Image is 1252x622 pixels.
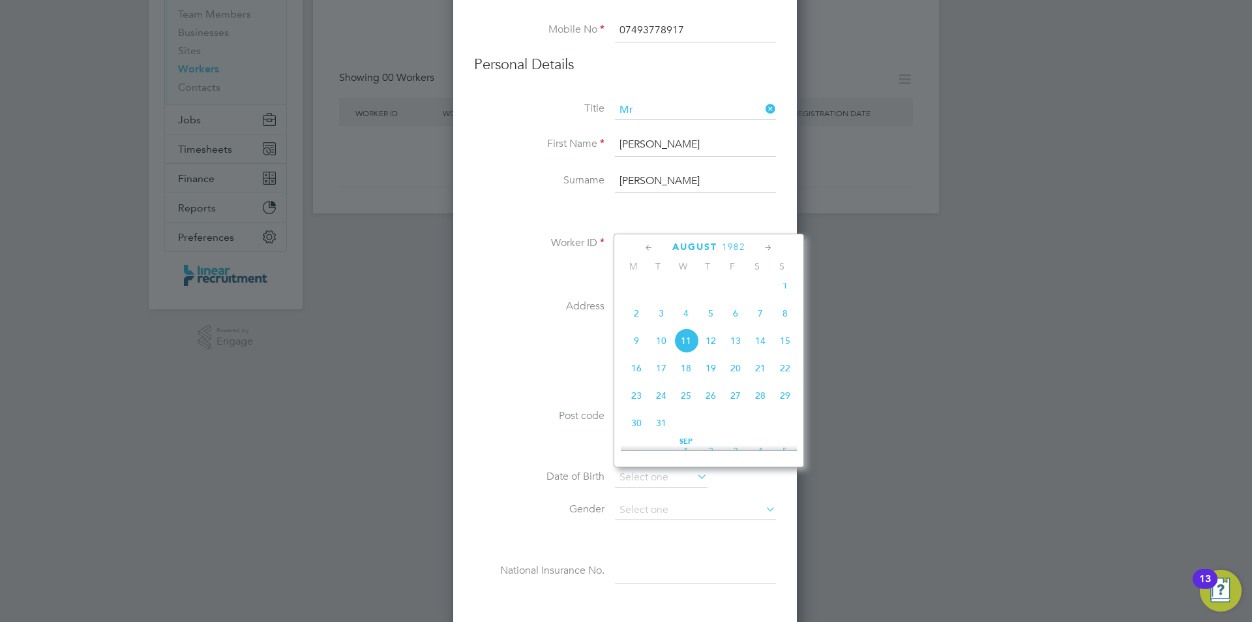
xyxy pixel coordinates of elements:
[615,501,776,520] input: Select one
[649,301,674,326] span: 3
[723,383,748,408] span: 27
[674,301,698,326] span: 4
[624,301,649,326] span: 2
[745,260,769,272] span: S
[624,411,649,435] span: 30
[748,383,773,408] span: 28
[773,301,797,326] span: 8
[748,356,773,381] span: 21
[723,328,748,353] span: 13
[672,241,717,253] span: August
[474,236,604,250] label: Worker ID
[748,439,773,463] span: 4
[674,328,698,353] span: 11
[649,383,674,408] span: 24
[698,328,723,353] span: 12
[723,439,748,463] span: 3
[624,328,649,353] span: 9
[624,356,649,381] span: 16
[624,383,649,408] span: 23
[649,328,674,353] span: 10
[723,356,748,381] span: 20
[474,137,604,151] label: First Name
[474,102,604,116] label: Title
[748,301,773,326] span: 7
[649,356,674,381] span: 17
[1200,570,1242,612] button: Open Resource Center, 13 new notifications
[670,260,695,272] span: W
[474,23,604,37] label: Mobile No
[773,328,797,353] span: 15
[621,260,646,272] span: M
[474,55,776,74] h3: Personal Details
[698,383,723,408] span: 26
[674,439,698,445] span: Sep
[615,468,708,488] input: Select one
[773,383,797,408] span: 29
[720,260,745,272] span: F
[773,356,797,381] span: 22
[698,439,723,463] span: 2
[674,356,698,381] span: 18
[474,564,604,578] label: National Insurance No.
[698,356,723,381] span: 19
[773,439,797,463] span: 5
[748,328,773,353] span: 14
[769,260,794,272] span: S
[474,470,604,484] label: Date of Birth
[674,439,698,463] span: 1
[649,411,674,435] span: 31
[646,260,670,272] span: T
[1199,579,1211,596] div: 13
[723,301,748,326] span: 6
[474,409,604,423] label: Post code
[698,301,723,326] span: 5
[695,260,720,272] span: T
[773,273,797,298] span: 1
[474,174,604,187] label: Surname
[474,300,604,313] label: Address
[722,241,745,253] span: 1982
[615,101,776,120] input: Select one
[674,383,698,408] span: 25
[474,503,604,516] label: Gender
